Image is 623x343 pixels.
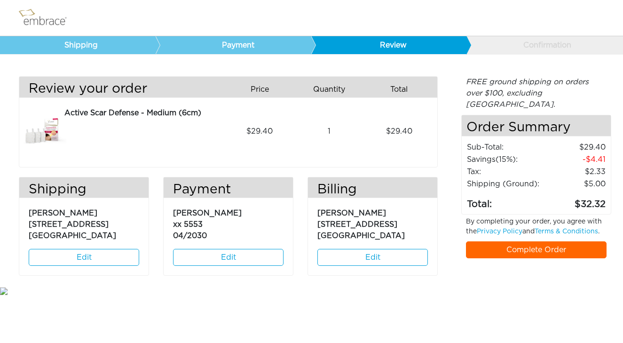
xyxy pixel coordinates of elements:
[386,126,412,137] span: 29.40
[19,182,149,198] h3: Shipping
[19,81,221,97] h3: Review your order
[173,209,242,217] span: [PERSON_NAME]
[229,81,298,97] div: Price
[466,141,543,153] td: Sub-Total:
[462,115,611,136] h4: Order Summary
[466,241,607,258] a: Complete Order
[29,203,139,241] p: [PERSON_NAME] [STREET_ADDRESS] [GEOGRAPHIC_DATA]
[246,126,273,137] span: 29.40
[466,36,622,54] a: Confirmation
[543,141,606,153] td: 29.40
[368,81,437,97] div: Total
[466,153,543,166] td: Savings :
[313,84,345,95] span: Quantity
[543,153,606,166] td: 4.41
[466,166,543,178] td: Tax:
[311,36,466,54] a: Review
[461,76,611,110] div: FREE ground shipping on orders over $100, excluding [GEOGRAPHIC_DATA].
[543,190,606,212] td: 32.32
[173,232,207,239] span: 04/2030
[173,249,284,266] a: Edit
[308,182,437,198] h3: Billing
[29,249,139,266] a: Edit
[543,166,606,178] td: 2.33
[317,203,428,241] p: [PERSON_NAME] [STREET_ADDRESS] [GEOGRAPHIC_DATA]
[459,217,614,241] div: By completing your order, you agree with the and .
[64,107,221,119] div: Active Scar Defense - Medium (6cm)
[466,190,543,212] td: Total:
[317,249,428,266] a: Edit
[466,178,543,190] td: Shipping (Ground):
[543,178,606,190] td: $5.00
[328,126,331,137] span: 1
[496,156,516,163] span: (15%)
[16,6,78,30] img: logo.png
[477,228,522,235] a: Privacy Policy
[164,182,293,198] h3: Payment
[155,36,311,54] a: Payment
[173,221,203,228] span: xx 5553
[19,107,66,155] img: 3dae449a-8dcd-11e7-960f-02e45ca4b85b.jpeg
[535,228,598,235] a: Terms & Conditions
